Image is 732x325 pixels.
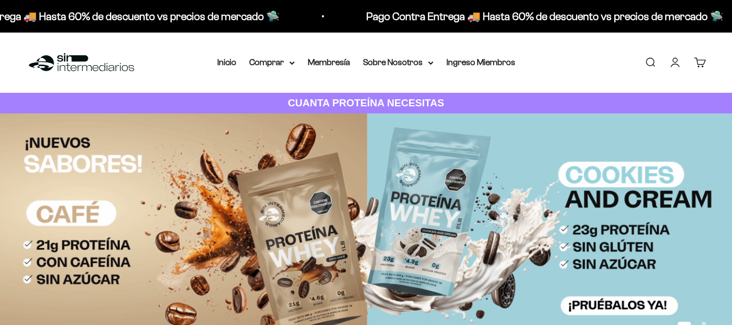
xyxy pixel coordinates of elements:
[249,55,295,69] summary: Comprar
[288,97,444,109] strong: CUANTA PROTEÍNA NECESITAS
[308,58,350,67] a: Membresía
[217,58,236,67] a: Inicio
[352,8,709,25] p: Pago Contra Entrega 🚚 Hasta 60% de descuento vs precios de mercado 🛸
[446,58,515,67] a: Ingreso Miembros
[363,55,433,69] summary: Sobre Nosotros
